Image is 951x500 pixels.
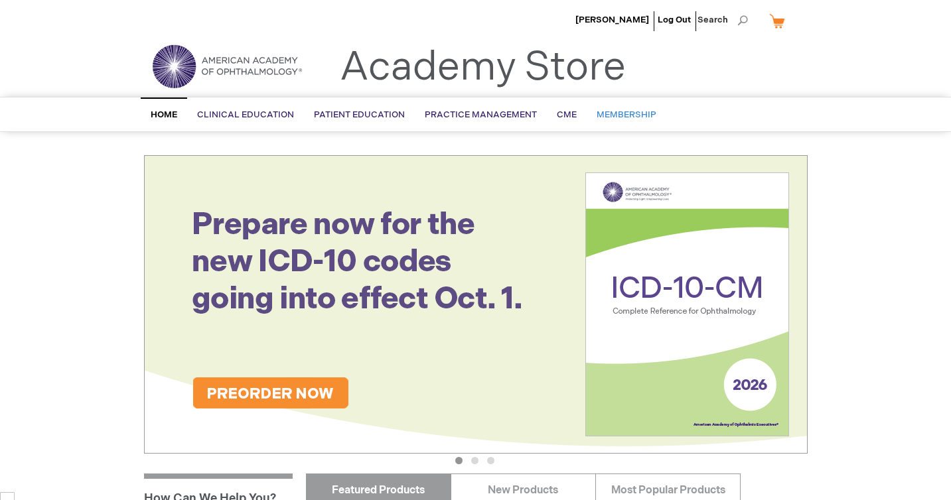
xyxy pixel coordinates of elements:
span: Membership [597,109,656,120]
span: Home [151,109,177,120]
button: 2 of 3 [471,457,478,464]
span: Patient Education [314,109,405,120]
span: Search [697,7,748,33]
a: Academy Store [340,44,626,92]
span: Practice Management [425,109,537,120]
button: 1 of 3 [455,457,463,464]
span: CME [557,109,577,120]
a: [PERSON_NAME] [575,15,649,25]
button: 3 of 3 [487,457,494,464]
span: Clinical Education [197,109,294,120]
a: Log Out [658,15,691,25]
